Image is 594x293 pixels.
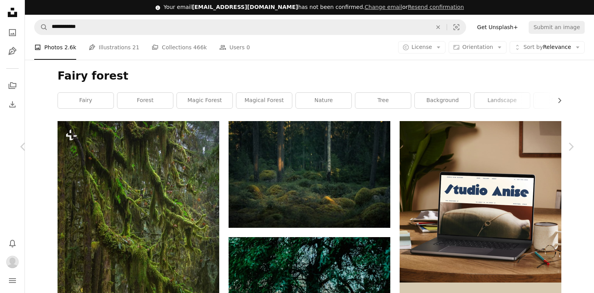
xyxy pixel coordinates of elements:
[34,19,466,35] form: Find visuals sitewide
[547,109,594,184] a: Next
[5,43,20,59] a: Illustrations
[58,93,114,108] a: fairy
[523,43,571,51] span: Relevance
[552,93,561,108] button: scroll list to the right
[523,44,543,50] span: Sort by
[58,238,219,245] a: a mossy forest with lots of trees and plants
[6,256,19,268] img: Avatar of user Shaye Veilleux
[117,93,173,108] a: forest
[415,93,470,108] a: background
[152,35,207,60] a: Collections 466k
[449,41,507,54] button: Orientation
[89,35,139,60] a: Illustrations 21
[236,93,292,108] a: magical forest
[133,43,140,52] span: 21
[534,93,589,108] a: fantasy
[5,254,20,270] button: Profile
[398,41,446,54] button: License
[5,273,20,288] button: Menu
[5,25,20,40] a: Photos
[365,4,464,10] span: or
[192,4,298,10] span: [EMAIL_ADDRESS][DOMAIN_NAME]
[529,21,585,33] button: Submit an image
[193,43,207,52] span: 466k
[474,93,530,108] a: landscape
[400,121,561,283] img: file-1705123271268-c3eaf6a79b21image
[229,121,390,228] img: a lush green forest filled with lots of trees
[408,3,464,11] button: Resend confirmation
[510,41,585,54] button: Sort byRelevance
[35,20,48,35] button: Search Unsplash
[365,4,402,10] a: Change email
[5,78,20,94] a: Collections
[246,43,250,52] span: 0
[447,20,466,35] button: Visual search
[177,93,232,108] a: magic forest
[355,93,411,108] a: tree
[219,35,250,60] a: Users 0
[58,69,561,83] h1: Fairy forest
[462,44,493,50] span: Orientation
[430,20,447,35] button: Clear
[5,97,20,112] a: Download History
[5,236,20,251] button: Notifications
[472,21,522,33] a: Get Unsplash+
[412,44,432,50] span: License
[296,93,351,108] a: nature
[229,171,390,178] a: a lush green forest filled with lots of trees
[164,3,464,11] div: Your email has not been confirmed.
